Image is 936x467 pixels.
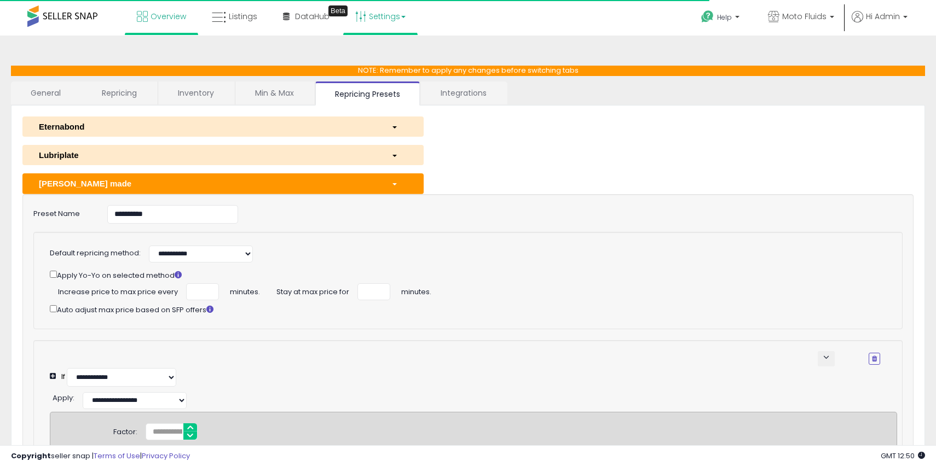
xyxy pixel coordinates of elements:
div: Factor: [113,423,137,437]
label: Preset Name [25,205,99,219]
a: Integrations [421,81,506,104]
a: Help [692,2,750,36]
i: Remove Condition [872,355,877,362]
span: Moto Fluids [782,11,827,22]
div: Auto adjust max price based on SFP offers [50,303,880,316]
span: Hi Admin [866,11,900,22]
a: General [11,81,81,104]
button: [PERSON_NAME] made [22,173,424,194]
span: Apply [53,393,73,403]
strong: Copyright [11,451,51,461]
a: Min & Max [235,81,314,104]
div: seller snap | | [11,451,190,462]
span: DataHub [295,11,330,22]
a: Repricing Presets [315,81,420,106]
span: minutes. [230,283,260,297]
span: Help [717,13,732,22]
i: Get Help [701,10,714,24]
span: 2025-10-14 12:50 GMT [881,451,925,461]
div: Tooltip anchor [328,5,348,16]
a: Terms of Use [94,451,140,461]
button: Eternabond [22,116,424,137]
button: keyboard_arrow_down [818,351,835,366]
button: Lubriplate [22,145,424,165]
span: Overview [151,11,186,22]
span: Listings [229,11,257,22]
a: Repricing [82,81,157,104]
span: keyboard_arrow_down [821,352,831,363]
div: Lubriplate [31,149,383,161]
div: : [53,389,74,404]
div: Apply Yo-Yo on selected method [50,268,880,281]
a: Privacy Policy [142,451,190,461]
a: Hi Admin [852,11,908,36]
span: Stay at max price for [276,283,349,297]
p: NOTE: Remember to apply any changes before switching tabs [11,66,925,76]
span: Increase price to max price every [58,283,178,297]
div: [PERSON_NAME] made [31,178,383,189]
div: Eternabond [31,121,383,132]
a: Inventory [158,81,234,104]
span: minutes. [401,283,431,297]
label: Default repricing method: [50,248,141,259]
